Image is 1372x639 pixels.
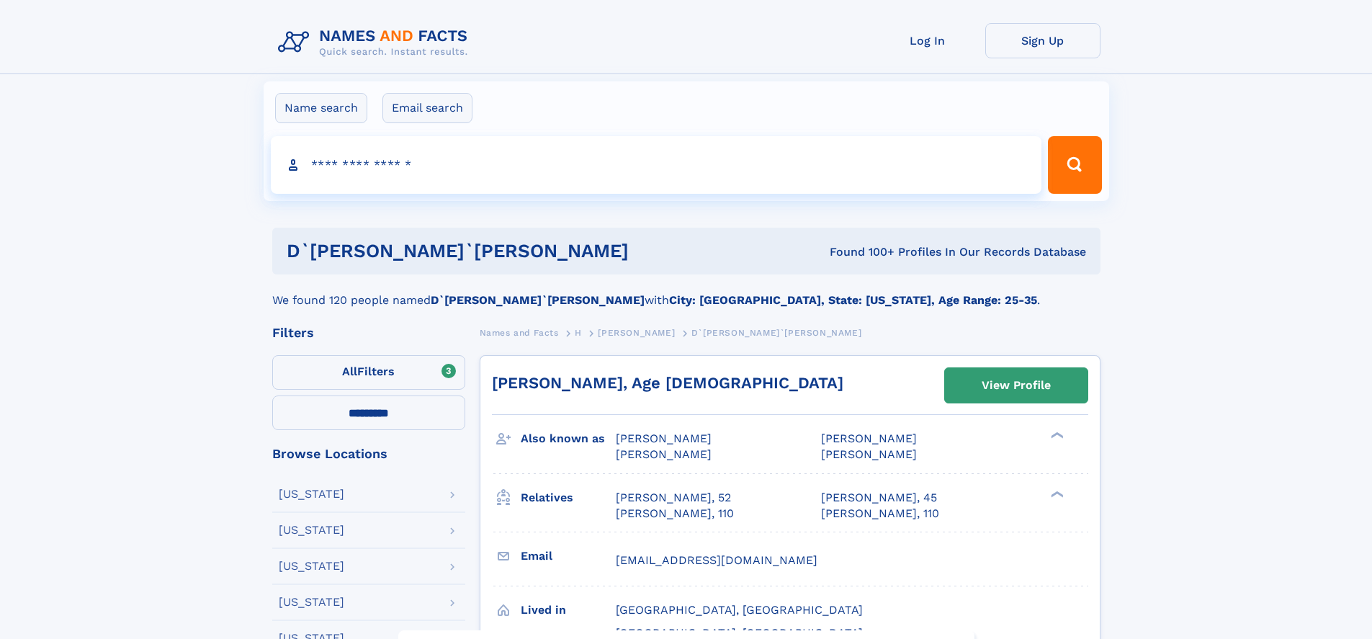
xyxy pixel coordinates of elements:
a: [PERSON_NAME], 52 [616,490,731,506]
img: Logo Names and Facts [272,23,480,62]
input: search input [271,136,1042,194]
div: [US_STATE] [279,560,344,572]
span: [PERSON_NAME] [821,432,917,445]
h3: Relatives [521,486,616,510]
span: [PERSON_NAME] [821,447,917,461]
h1: D`[PERSON_NAME]`[PERSON_NAME] [287,242,730,260]
a: [PERSON_NAME], Age [DEMOGRAPHIC_DATA] [492,374,843,392]
a: Names and Facts [480,323,559,341]
span: H [575,328,582,338]
a: Sign Up [985,23,1100,58]
a: Log In [870,23,985,58]
a: [PERSON_NAME] [598,323,675,341]
label: Email search [382,93,472,123]
a: [PERSON_NAME], 110 [616,506,734,522]
a: [PERSON_NAME], 45 [821,490,937,506]
span: [PERSON_NAME] [598,328,675,338]
h3: Lived in [521,598,616,622]
div: View Profile [982,369,1051,402]
div: ❯ [1047,489,1064,499]
span: [EMAIL_ADDRESS][DOMAIN_NAME] [616,553,817,567]
b: D`[PERSON_NAME]`[PERSON_NAME] [431,293,645,307]
label: Filters [272,355,465,390]
span: D`[PERSON_NAME]`[PERSON_NAME] [691,328,861,338]
a: [PERSON_NAME], 110 [821,506,939,522]
span: [GEOGRAPHIC_DATA], [GEOGRAPHIC_DATA] [616,603,863,617]
div: We found 120 people named with . [272,274,1100,309]
span: All [342,365,357,378]
b: City: [GEOGRAPHIC_DATA], State: [US_STATE], Age Range: 25-35 [669,293,1037,307]
div: Filters [272,326,465,339]
div: Browse Locations [272,447,465,460]
a: View Profile [945,368,1088,403]
div: ❯ [1047,431,1064,440]
div: [US_STATE] [279,524,344,536]
h3: Email [521,544,616,568]
span: [PERSON_NAME] [616,432,712,445]
span: [PERSON_NAME] [616,447,712,461]
label: Name search [275,93,367,123]
div: [US_STATE] [279,488,344,500]
div: [US_STATE] [279,596,344,608]
h3: Also known as [521,426,616,451]
div: Found 100+ Profiles In Our Records Database [729,244,1086,260]
button: Search Button [1048,136,1101,194]
a: H [575,323,582,341]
